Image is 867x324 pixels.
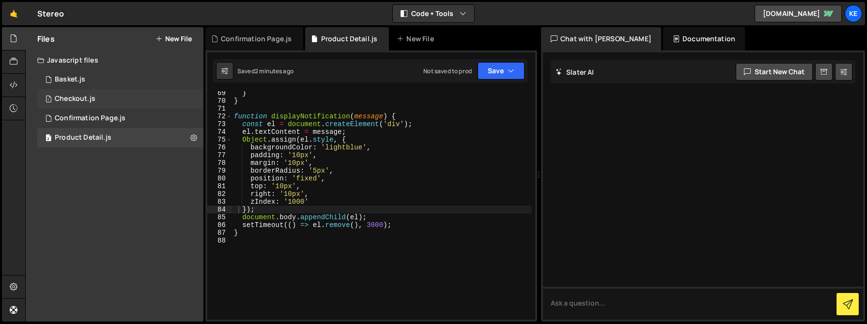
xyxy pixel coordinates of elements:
[207,89,232,97] div: 69
[2,2,26,25] a: 🤙
[207,175,232,182] div: 80
[556,67,594,77] h2: Slater AI
[37,70,203,89] div: Basket.js
[207,213,232,221] div: 85
[46,135,51,143] span: 2
[207,159,232,167] div: 78
[845,5,862,22] a: Ke
[37,33,55,44] h2: Files
[37,8,64,19] div: Stereo
[207,221,232,229] div: 86
[55,133,111,142] div: Product Detail.js
[478,62,525,80] button: Save
[663,27,745,50] div: Documentation
[207,151,232,159] div: 77
[207,128,232,136] div: 74
[755,5,842,22] a: [DOMAIN_NAME]
[46,96,51,104] span: 1
[207,136,232,144] div: 75
[207,190,232,198] div: 82
[207,144,232,151] div: 76
[37,109,203,128] div: 8215/45082.js
[26,50,203,70] div: Javascript files
[207,105,232,113] div: 71
[207,198,232,206] div: 83
[541,27,661,50] div: Chat with [PERSON_NAME]
[237,67,294,75] div: Saved
[255,67,294,75] div: 2 minutes ago
[423,67,472,75] div: Not saved to prod
[393,5,474,22] button: Code + Tools
[221,34,292,44] div: Confirmation Page.js
[55,114,125,123] div: Confirmation Page.js
[207,97,232,105] div: 70
[37,128,203,147] div: Product Detail.js
[155,35,192,43] button: New File
[736,63,813,81] button: Start new chat
[207,120,232,128] div: 73
[207,229,232,237] div: 87
[207,167,232,175] div: 79
[207,206,232,213] div: 84
[207,237,232,244] div: 88
[321,34,378,44] div: Product Detail.js
[55,95,95,103] div: Checkout.js
[207,182,232,190] div: 81
[207,113,232,120] div: 72
[397,34,437,44] div: New File
[55,75,85,84] div: Basket.js
[37,89,203,109] div: 8215/44731.js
